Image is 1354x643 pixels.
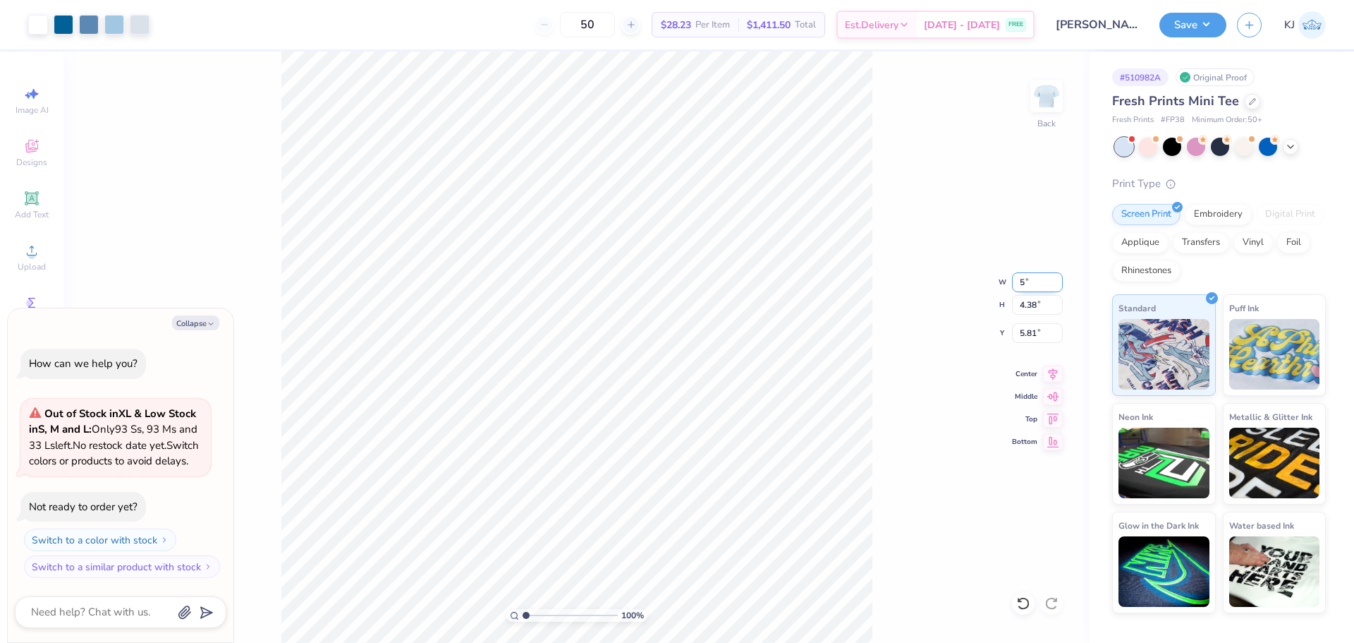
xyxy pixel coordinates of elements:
strong: Out of Stock in XL [44,407,134,421]
span: Metallic & Glitter Ink [1229,409,1312,424]
span: $1,411.50 [747,18,791,32]
img: Switch to a similar product with stock [204,563,212,571]
img: Back [1032,82,1061,110]
img: Switch to a color with stock [160,536,169,544]
div: Not ready to order yet? [29,500,138,514]
span: FREE [1008,20,1023,30]
div: Screen Print [1112,204,1181,225]
img: Neon Ink [1118,428,1209,498]
div: Vinyl [1233,232,1273,253]
span: Fresh Prints [1112,114,1154,126]
span: [DATE] - [DATE] [924,18,1000,32]
span: Designs [16,157,47,168]
span: # FP38 [1161,114,1185,126]
span: Puff Ink [1229,301,1259,316]
div: Back [1037,117,1056,130]
button: Collapse [172,316,219,330]
img: Metallic & Glitter Ink [1229,428,1320,498]
span: Minimum Order: 50 + [1192,114,1262,126]
div: Transfers [1173,232,1229,253]
div: Print Type [1112,176,1326,192]
div: Rhinestones [1112,260,1181,282]
span: Neon Ink [1118,409,1153,424]
span: Bottom [1012,437,1037,447]
img: Glow in the Dark Ink [1118,536,1209,607]
span: Glow in the Dark Ink [1118,518,1199,533]
div: Embroidery [1185,204,1252,225]
span: Middle [1012,392,1037,402]
input: – – [560,12,615,37]
span: Center [1012,369,1037,379]
img: Water based Ink [1229,536,1320,607]
span: Add Text [15,209,49,220]
span: Only 93 Ss, 93 Ms and 33 Ls left. Switch colors or products to avoid delays. [29,407,199,469]
span: Standard [1118,301,1156,316]
span: 100 % [621,609,644,622]
span: Total [795,18,816,32]
div: Foil [1277,232,1310,253]
span: Est. Delivery [845,18,898,32]
span: Upload [18,261,46,272]
div: How can we help you? [29,356,138,371]
button: Switch to a similar product with stock [24,555,220,578]
input: Untitled Design [1045,11,1149,39]
img: Standard [1118,319,1209,390]
div: Applique [1112,232,1169,253]
span: Image AI [16,104,49,116]
div: Digital Print [1256,204,1324,225]
img: Puff Ink [1229,319,1320,390]
span: No restock date yet. [73,438,166,452]
span: Per Item [695,18,730,32]
span: Top [1012,414,1037,424]
span: $28.23 [661,18,691,32]
button: Switch to a color with stock [24,529,176,551]
span: Water based Ink [1229,518,1294,533]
